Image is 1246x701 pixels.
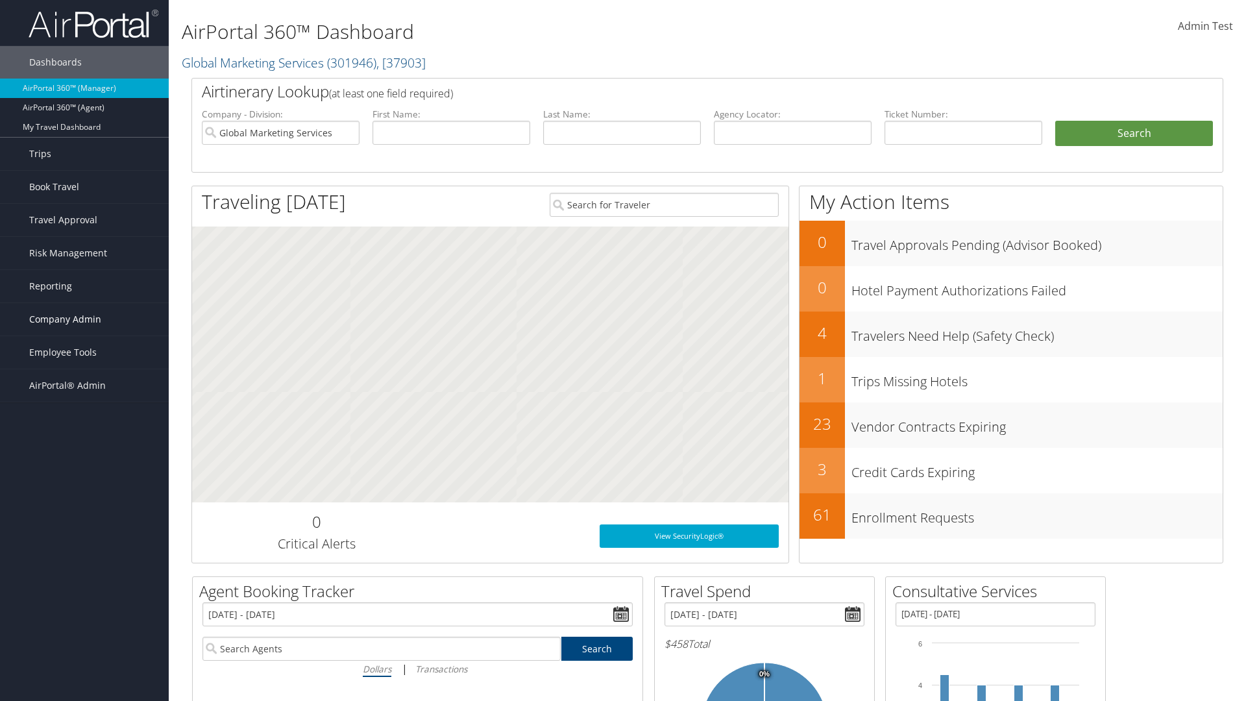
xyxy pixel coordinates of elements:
span: (at least one field required) [329,86,453,101]
span: Company Admin [29,303,101,336]
span: $458 [665,637,688,651]
h2: 4 [800,322,845,344]
h1: AirPortal 360™ Dashboard [182,18,883,45]
h2: Travel Spend [661,580,874,602]
div: | [202,661,633,677]
h6: Total [665,637,864,651]
label: Company - Division: [202,108,360,121]
span: Admin Test [1178,19,1233,33]
h2: 0 [202,511,431,533]
tspan: 6 [918,640,922,648]
a: 23Vendor Contracts Expiring [800,402,1223,448]
h3: Travelers Need Help (Safety Check) [851,321,1223,345]
h2: 0 [800,231,845,253]
input: Search Agents [202,637,561,661]
h3: Hotel Payment Authorizations Failed [851,275,1223,300]
h1: Traveling [DATE] [202,188,346,215]
h2: 0 [800,277,845,299]
h2: Airtinerary Lookup [202,80,1127,103]
button: Search [1055,121,1213,147]
h3: Critical Alerts [202,535,431,553]
a: 0Travel Approvals Pending (Advisor Booked) [800,221,1223,266]
a: Admin Test [1178,6,1233,47]
span: AirPortal® Admin [29,369,106,402]
a: Search [561,637,633,661]
h2: 1 [800,367,845,389]
label: Ticket Number: [885,108,1042,121]
label: Agency Locator: [714,108,872,121]
label: Last Name: [543,108,701,121]
h2: 61 [800,504,845,526]
a: 1Trips Missing Hotels [800,357,1223,402]
a: 4Travelers Need Help (Safety Check) [800,312,1223,357]
h3: Vendor Contracts Expiring [851,412,1223,436]
h3: Credit Cards Expiring [851,457,1223,482]
span: Travel Approval [29,204,97,236]
h2: 3 [800,458,845,480]
span: Dashboards [29,46,82,79]
i: Dollars [363,663,391,675]
span: Trips [29,138,51,170]
h3: Trips Missing Hotels [851,366,1223,391]
span: ( 301946 ) [327,54,376,71]
input: Search for Traveler [550,193,779,217]
tspan: 0% [759,670,770,678]
span: Reporting [29,270,72,302]
span: Book Travel [29,171,79,203]
tspan: 4 [918,682,922,689]
a: 61Enrollment Requests [800,493,1223,539]
h2: Agent Booking Tracker [199,580,642,602]
a: 3Credit Cards Expiring [800,448,1223,493]
h3: Enrollment Requests [851,502,1223,527]
label: First Name: [373,108,530,121]
i: Transactions [415,663,467,675]
span: Risk Management [29,237,107,269]
span: Employee Tools [29,336,97,369]
a: Global Marketing Services [182,54,426,71]
h1: My Action Items [800,188,1223,215]
a: View SecurityLogic® [600,524,779,548]
a: 0Hotel Payment Authorizations Failed [800,266,1223,312]
h2: 23 [800,413,845,435]
h3: Travel Approvals Pending (Advisor Booked) [851,230,1223,254]
img: airportal-logo.png [29,8,158,39]
span: , [ 37903 ] [376,54,426,71]
h2: Consultative Services [892,580,1105,602]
